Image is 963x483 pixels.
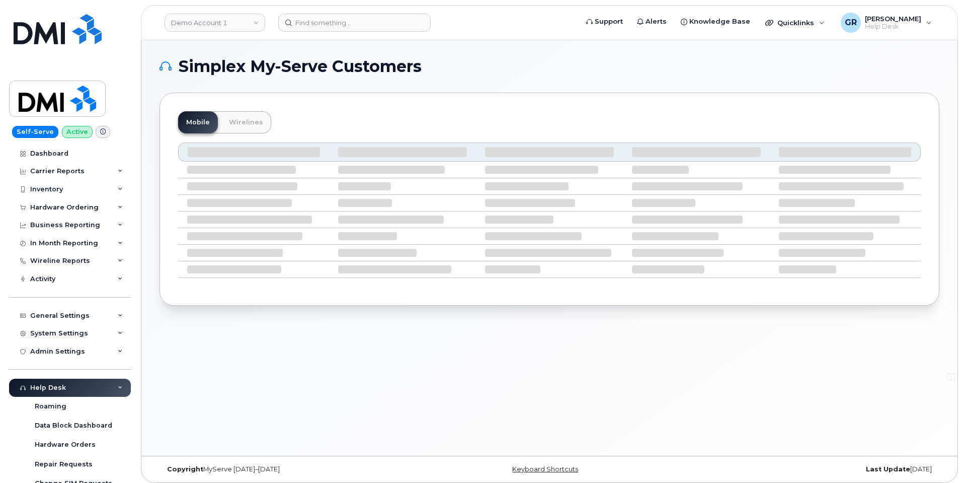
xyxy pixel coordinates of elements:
[167,465,203,473] strong: Copyright
[221,111,271,133] a: Wirelines
[512,465,578,473] a: Keyboard Shortcuts
[866,465,910,473] strong: Last Update
[179,59,422,74] span: Simplex My-Serve Customers
[159,465,420,473] div: MyServe [DATE]–[DATE]
[178,111,218,133] a: Mobile
[679,465,939,473] div: [DATE]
